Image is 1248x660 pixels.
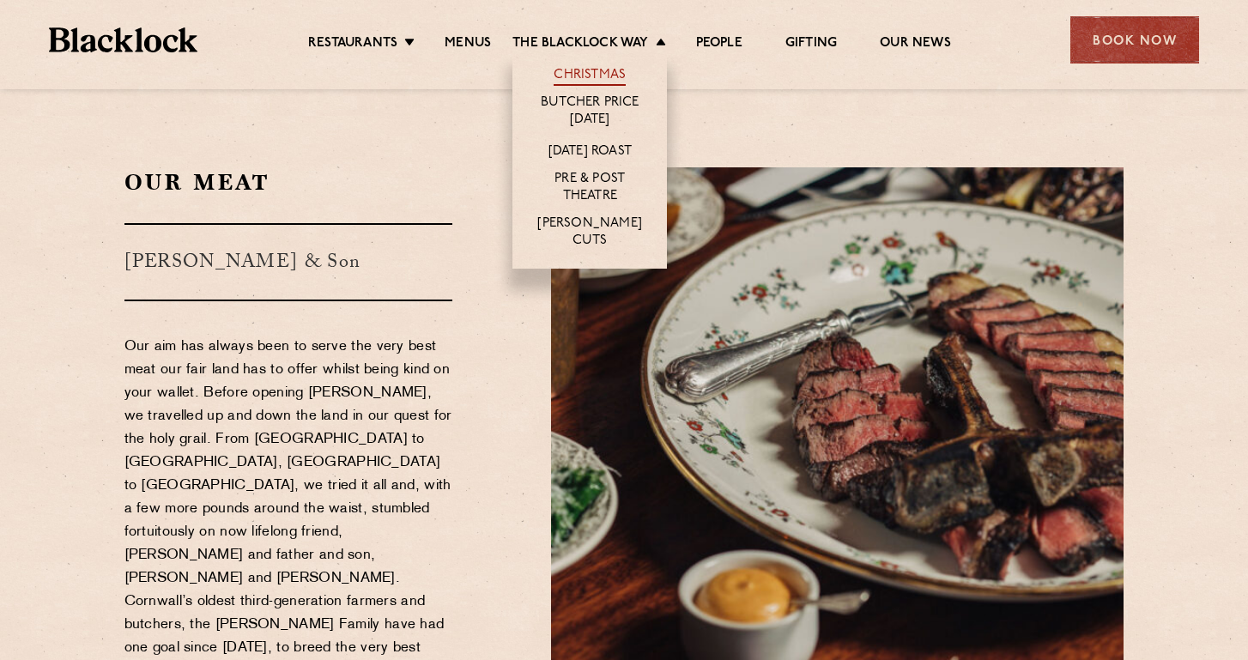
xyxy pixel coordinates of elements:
[308,35,397,54] a: Restaurants
[548,143,632,162] a: [DATE] Roast
[530,215,650,251] a: [PERSON_NAME] Cuts
[49,27,197,52] img: BL_Textured_Logo-footer-cropped.svg
[880,35,951,54] a: Our News
[785,35,837,54] a: Gifting
[512,35,648,54] a: The Blacklock Way
[530,94,650,130] a: Butcher Price [DATE]
[530,171,650,207] a: Pre & Post Theatre
[554,67,626,86] a: Christmas
[124,223,453,301] h3: [PERSON_NAME] & Son
[445,35,491,54] a: Menus
[124,167,453,197] h2: Our Meat
[696,35,742,54] a: People
[1070,16,1199,64] div: Book Now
